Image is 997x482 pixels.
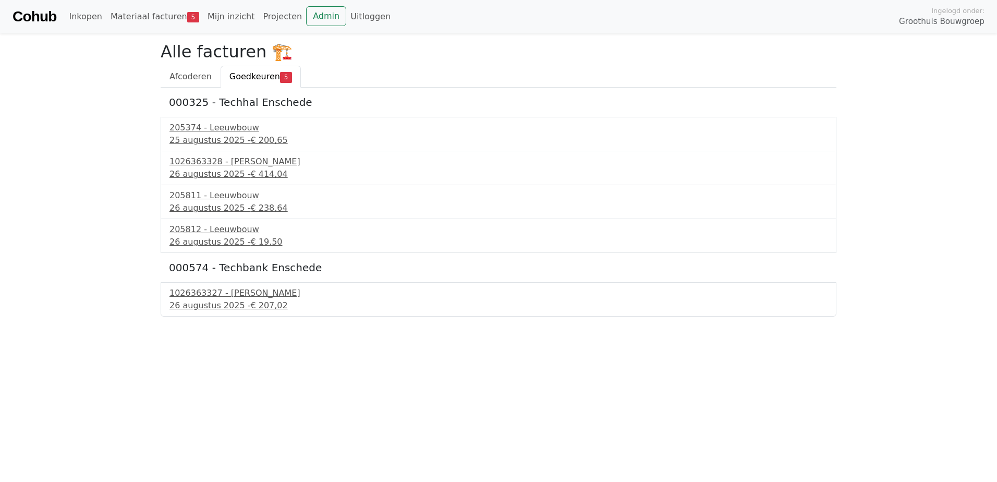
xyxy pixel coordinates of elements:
a: 205374 - Leeuwbouw25 augustus 2025 -€ 200,65 [169,122,828,147]
a: Mijn inzicht [203,6,259,27]
span: Ingelogd onder: [931,6,984,16]
a: 205811 - Leeuwbouw26 augustus 2025 -€ 238,64 [169,189,828,214]
a: Cohub [13,4,56,29]
a: Inkopen [65,6,106,27]
span: € 238,64 [250,203,287,213]
span: € 207,02 [250,300,287,310]
span: 5 [187,12,199,22]
div: 26 augustus 2025 - [169,299,828,312]
span: € 414,04 [250,169,287,179]
span: Groothuis Bouwgroep [899,16,984,28]
a: Materiaal facturen5 [106,6,203,27]
div: 1026363328 - [PERSON_NAME] [169,155,828,168]
h5: 000325 - Techhal Enschede [169,96,828,109]
a: Uitloggen [346,6,395,27]
a: Goedkeuren5 [221,66,301,88]
div: 1026363327 - [PERSON_NAME] [169,287,828,299]
a: 1026363328 - [PERSON_NAME]26 augustus 2025 -€ 414,04 [169,155,828,180]
span: 5 [280,72,292,82]
h2: Alle facturen 🏗️ [161,42,836,62]
div: 25 augustus 2025 - [169,134,828,147]
a: Projecten [259,6,306,27]
a: 1026363327 - [PERSON_NAME]26 augustus 2025 -€ 207,02 [169,287,828,312]
a: Afcoderen [161,66,221,88]
div: 26 augustus 2025 - [169,202,828,214]
h5: 000574 - Techbank Enschede [169,261,828,274]
span: € 200,65 [250,135,287,145]
a: Admin [306,6,346,26]
div: 205811 - Leeuwbouw [169,189,828,202]
div: 26 augustus 2025 - [169,168,828,180]
div: 26 augustus 2025 - [169,236,828,248]
div: 205374 - Leeuwbouw [169,122,828,134]
div: 205812 - Leeuwbouw [169,223,828,236]
span: Goedkeuren [229,71,280,81]
span: € 19,50 [250,237,282,247]
span: Afcoderen [169,71,212,81]
a: 205812 - Leeuwbouw26 augustus 2025 -€ 19,50 [169,223,828,248]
